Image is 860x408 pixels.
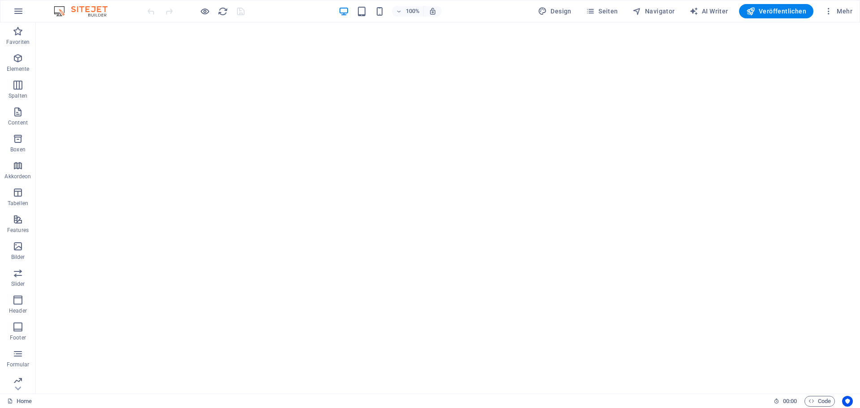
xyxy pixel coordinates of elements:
[804,396,835,407] button: Code
[6,39,30,46] p: Favoriten
[7,361,30,368] p: Formular
[689,7,728,16] span: AI Writer
[10,146,26,153] p: Boxen
[824,7,852,16] span: Mehr
[52,6,119,17] img: Editor Logo
[11,253,25,261] p: Bilder
[629,4,679,18] button: Navigator
[9,92,27,99] p: Spalten
[746,7,806,16] span: Veröffentlichen
[534,4,575,18] button: Design
[7,396,32,407] a: Klick, um Auswahl aufzuheben. Doppelklick öffnet Seitenverwaltung
[821,4,856,18] button: Mehr
[842,396,853,407] button: Usercentrics
[739,4,813,18] button: Veröffentlichen
[7,65,30,73] p: Elemente
[392,6,424,17] button: 100%
[199,6,210,17] button: Klicke hier, um den Vorschau-Modus zu verlassen
[632,7,675,16] span: Navigator
[538,7,572,16] span: Design
[405,6,420,17] h6: 100%
[686,4,732,18] button: AI Writer
[774,396,797,407] h6: Session-Zeit
[217,6,228,17] button: reload
[808,396,831,407] span: Code
[8,200,28,207] p: Tabellen
[9,307,27,314] p: Header
[789,398,791,404] span: :
[7,227,29,234] p: Features
[534,4,575,18] div: Design (Strg+Alt+Y)
[783,396,797,407] span: 00 00
[11,280,25,288] p: Slider
[10,334,26,341] p: Footer
[586,7,618,16] span: Seiten
[4,173,31,180] p: Akkordeon
[218,6,228,17] i: Seite neu laden
[582,4,622,18] button: Seiten
[429,7,437,15] i: Bei Größenänderung Zoomstufe automatisch an das gewählte Gerät anpassen.
[8,119,28,126] p: Content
